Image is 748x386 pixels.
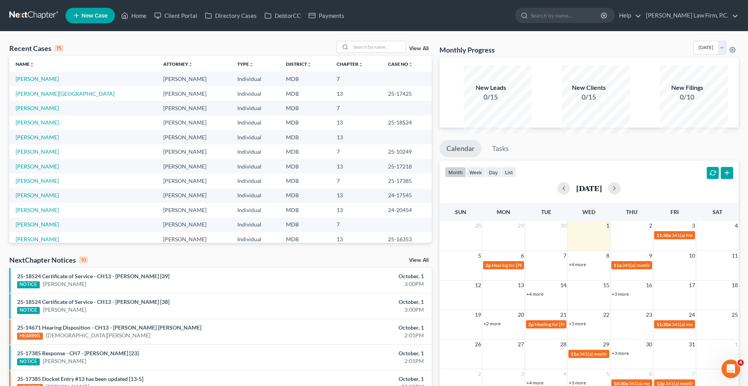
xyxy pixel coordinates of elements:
a: +4 more [526,291,543,297]
button: list [501,167,516,177]
div: At the moment, you can navigate to and search by Attorney, Case Status (Filed, Lead), and/or Fili... [12,194,122,240]
span: Meeting for [PERSON_NAME] [535,321,596,327]
td: 25-17218 [382,159,431,174]
td: [PERSON_NAME] [157,203,231,217]
a: Help [615,9,641,23]
img: Profile image for Lindsey [22,4,35,17]
a: Attorneyunfold_more [163,61,193,67]
b: Home > Recent Cases> View All [12,202,106,216]
a: 25-18524 Certificate of Service - CH13 - [PERSON_NAME] [39] [17,273,169,279]
span: 5 [605,369,610,379]
div: 0/15 [562,92,616,102]
a: [DEMOGRAPHIC_DATA][PERSON_NAME] [46,332,150,339]
span: 11a [571,351,579,357]
span: Wed [582,209,595,215]
div: 3:00PM [293,306,424,314]
a: +4 more [526,380,543,386]
td: Individual [231,144,280,159]
span: 6 [648,369,653,379]
td: 13 [330,159,382,174]
span: Fri [670,209,679,215]
span: Thu [626,209,637,215]
td: Individual [231,232,280,246]
td: MDB [280,203,330,217]
td: MDB [280,232,330,246]
td: MDB [280,159,330,174]
img: Profile image for Operator [6,93,19,105]
a: +3 more [612,291,629,297]
span: 26 [474,340,482,349]
span: 27 [517,340,525,349]
button: Home [122,3,137,18]
i: unfold_more [188,62,193,67]
td: Individual [231,203,280,217]
span: 17 [688,281,696,290]
span: 11 [731,251,739,260]
div: HEARING [17,333,43,340]
a: +3 more [569,321,586,326]
span: 13 [517,281,525,290]
td: Individual [231,72,280,86]
a: DebtorCC [261,9,305,23]
td: MDB [280,174,330,188]
div: Lindsey says… [6,133,150,189]
div: Amendments [24,40,149,61]
td: Individual [231,188,280,203]
span: 10 [688,251,696,260]
a: [PERSON_NAME] [43,280,86,288]
td: 7 [330,72,382,86]
a: [PERSON_NAME] [43,357,86,365]
button: go back [5,3,20,18]
span: 3 [520,369,525,379]
span: 2p [528,321,534,327]
td: 13 [330,188,382,203]
td: 25-17425 [382,86,431,101]
button: month [445,167,466,177]
span: 15 [602,281,610,290]
span: 1 [605,221,610,230]
span: 12 [474,281,482,290]
div: October, 1 [293,298,424,306]
strong: Amendments [32,47,72,54]
span: 22 [602,310,610,319]
input: Search by name... [351,41,406,53]
a: 25-14671 Hearing Disposition - CH13 - [PERSON_NAME] [PERSON_NAME] [17,324,201,331]
a: [PERSON_NAME] [16,119,59,126]
td: [PERSON_NAME] [157,101,231,115]
iframe: Intercom live chat [722,360,740,378]
a: Typeunfold_more [237,61,254,67]
iframe: Intercom notifications message [592,311,748,365]
span: 341(a) meeting for [PERSON_NAME] [579,351,654,357]
span: Tue [541,209,551,215]
a: [PERSON_NAME] [16,207,59,213]
div: Hi [PERSON_NAME]! There isn't currently a way to run a report for how many cases/ case types were... [12,138,122,184]
div: NOTICE [17,281,40,288]
div: October, 1 [293,324,424,332]
div: joined the conversation [34,117,133,124]
img: Profile image for Lindsey [23,116,31,124]
span: 16 [645,281,653,290]
span: 7 [563,251,567,260]
td: 7 [330,101,382,115]
a: +4 more [569,261,586,267]
a: [PERSON_NAME] Law Firm, P.C. [642,9,738,23]
span: 4 [734,221,739,230]
span: 4 [563,369,567,379]
span: Sat [713,209,722,215]
span: 2 [477,369,482,379]
span: Mon [497,209,510,215]
a: 25-17385 Response - CH7 - [PERSON_NAME] [23] [17,350,139,356]
span: 28 [559,340,567,349]
div: 0/15 [464,92,518,102]
span: Hearing for [PERSON_NAME] [492,262,552,268]
td: MDB [280,72,330,86]
span: 24 [688,310,696,319]
a: Client Portal [150,9,201,23]
button: day [485,167,501,177]
a: [PERSON_NAME] [16,163,59,170]
button: week [466,167,485,177]
a: Nameunfold_more [16,61,34,67]
td: 25-17385 [382,174,431,188]
div: 10 [79,256,88,263]
div: NOTICE [17,358,40,365]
